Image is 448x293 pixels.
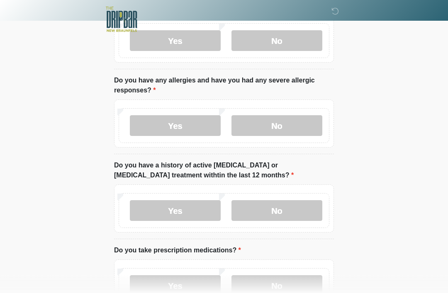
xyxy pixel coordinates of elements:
[130,116,221,136] label: Yes
[114,76,334,96] label: Do you have any allergies and have you had any severe allergic responses?
[231,31,322,51] label: No
[106,6,137,33] img: The DRIPBaR - New Braunfels Logo
[130,31,221,51] label: Yes
[231,116,322,136] label: No
[130,201,221,221] label: Yes
[231,201,322,221] label: No
[114,246,241,256] label: Do you take prescription medications?
[114,161,334,181] label: Do you have a history of active [MEDICAL_DATA] or [MEDICAL_DATA] treatment withtin the last 12 mo...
